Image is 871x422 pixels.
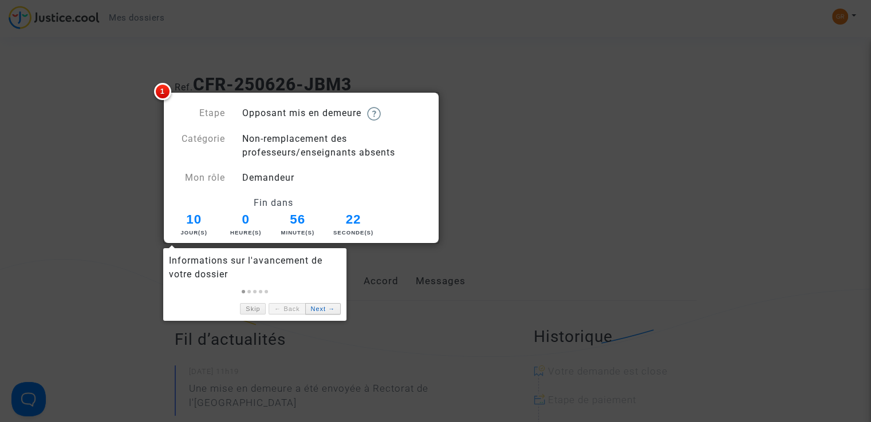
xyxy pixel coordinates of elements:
[229,229,262,237] div: Heure(s)
[367,107,381,121] img: help.svg
[234,171,436,185] div: Demandeur
[174,229,215,237] div: Jour(s)
[277,229,318,237] div: Minute(s)
[166,106,234,121] div: Etape
[234,132,436,160] div: Non-remplacement des professeurs/enseignants absents
[333,210,374,229] span: 22
[277,210,318,229] span: 56
[305,303,341,315] a: Next →
[154,83,171,100] span: 1
[174,210,215,229] span: 10
[269,303,305,315] a: ← Back
[333,229,374,237] div: Seconde(s)
[166,132,234,160] div: Catégorie
[169,254,341,281] div: Informations sur l'avancement de votre dossier
[166,171,234,185] div: Mon rôle
[240,303,266,315] a: Skip
[229,210,262,229] span: 0
[234,106,436,121] div: Opposant mis en demeure
[166,196,381,210] div: Fin dans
